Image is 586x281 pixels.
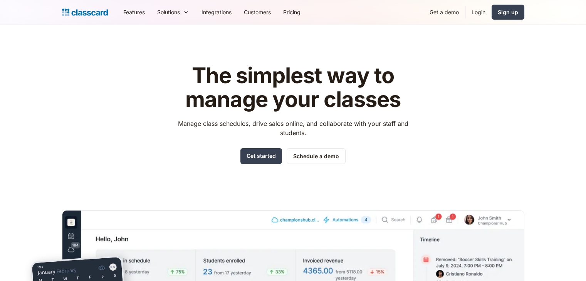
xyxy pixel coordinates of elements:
[238,3,277,21] a: Customers
[287,148,346,164] a: Schedule a demo
[240,148,282,164] a: Get started
[277,3,307,21] a: Pricing
[195,3,238,21] a: Integrations
[498,8,518,16] div: Sign up
[492,5,524,20] a: Sign up
[117,3,151,21] a: Features
[62,7,108,18] a: home
[465,3,492,21] a: Login
[157,8,180,16] div: Solutions
[171,64,415,111] h1: The simplest way to manage your classes
[151,3,195,21] div: Solutions
[423,3,465,21] a: Get a demo
[171,119,415,137] p: Manage class schedules, drive sales online, and collaborate with your staff and students.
